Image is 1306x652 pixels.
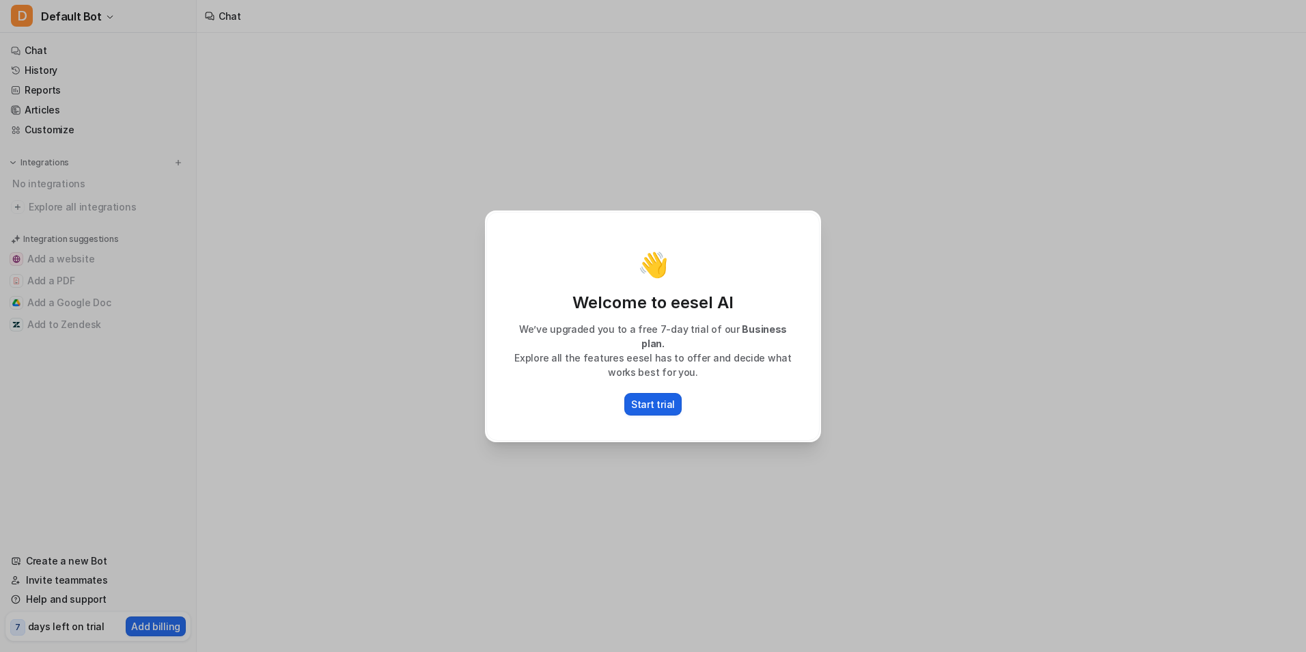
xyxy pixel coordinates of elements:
p: Start trial [631,397,675,411]
button: Start trial [624,393,682,416]
p: 👋 [638,251,669,278]
p: Welcome to eesel AI [501,292,805,314]
p: Explore all the features eesel has to offer and decide what works best for you. [501,351,805,379]
p: We’ve upgraded you to a free 7-day trial of our [501,322,805,351]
